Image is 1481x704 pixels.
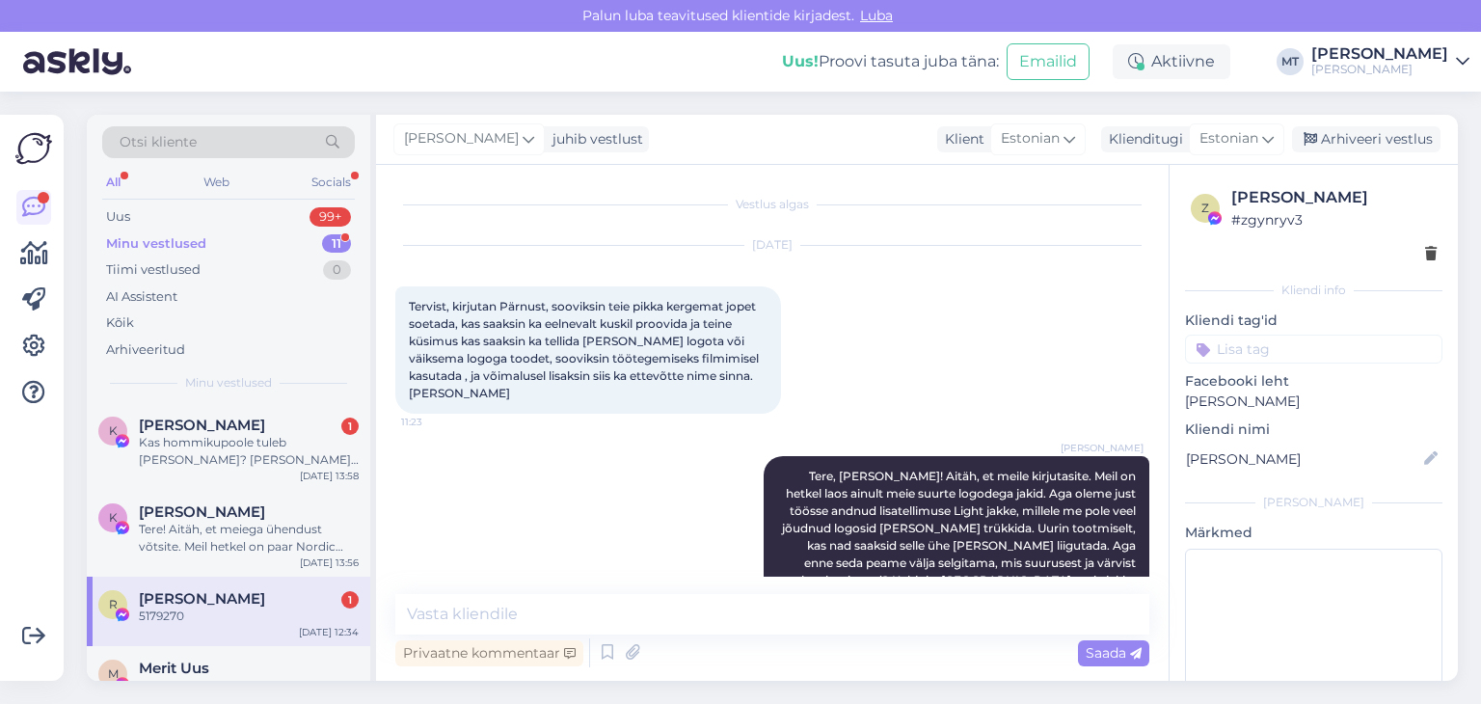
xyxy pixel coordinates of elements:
img: Askly Logo [15,130,52,167]
div: [DATE] [395,236,1149,254]
div: [PERSON_NAME] [1185,494,1442,511]
div: [DATE] 13:56 [300,555,359,570]
div: Klienditugi [1101,129,1183,149]
span: Estonian [1001,128,1060,149]
div: Kas hommikupoole tuleb [PERSON_NAME]? [PERSON_NAME] homme al 13.00 plaan tehtud. [139,434,359,469]
div: 11 [322,234,351,254]
div: Web [200,170,233,195]
b: Uus! [782,52,819,70]
div: 99+ [310,207,351,227]
div: 1 [341,591,359,609]
span: Merit Uus [139,660,209,677]
div: Arhiveeritud [106,340,185,360]
span: Saada [1086,644,1142,662]
div: Minu vestlused [106,234,206,254]
p: Märkmed [1185,523,1442,543]
span: [PERSON_NAME] [404,128,519,149]
span: Otsi kliente [120,132,197,152]
div: [PERSON_NAME] [1311,62,1448,77]
div: Klient [937,129,984,149]
span: Tervist, kirjutan Pärnust, sooviksin teie pikka kergemat jopet soetada, kas saaksin ka eelnevalt ... [409,299,762,400]
div: Vestlus algas [395,196,1149,213]
div: Socials [308,170,355,195]
span: K [109,510,118,525]
span: 11:23 [401,415,473,429]
div: 5179270 [139,608,359,625]
div: Proovi tasuta juba täna: [782,50,999,73]
span: z [1201,201,1209,215]
div: juhib vestlust [545,129,643,149]
button: Emailid [1007,43,1090,80]
input: Lisa nimi [1186,448,1420,470]
div: All [102,170,124,195]
p: Kliendi tag'id [1185,311,1442,331]
p: Kliendi nimi [1185,420,1442,440]
span: K [109,423,118,438]
div: [PERSON_NAME] [1231,186,1437,209]
div: # zgynryv3 [1231,209,1437,230]
div: Privaatne kommentaar [395,640,583,666]
input: Lisa tag [1185,335,1442,364]
span: R [109,597,118,611]
div: [PERSON_NAME] [1311,46,1448,62]
span: M [108,666,119,681]
div: Arhiveeri vestlus [1292,126,1441,152]
span: Estonian [1199,128,1258,149]
div: 0 [323,260,351,280]
div: Tere! Aitäh, et meiega ühendust võtsite. Meil hetkel on paar Nordic jakki saadaval [GEOGRAPHIC_DA... [139,521,359,555]
span: Ringo Voosalu [139,590,265,608]
p: [PERSON_NAME] [1185,392,1442,412]
span: Kristel Goldšmidt [139,503,265,521]
div: [DATE] 12:34 [299,625,359,639]
div: MT [1277,48,1304,75]
div: Aktiivne [1113,44,1230,79]
span: Minu vestlused [185,374,272,392]
div: AI Assistent [106,287,177,307]
div: [DATE] 13:58 [300,469,359,483]
span: Luba [854,7,899,24]
a: [PERSON_NAME][PERSON_NAME] [1311,46,1469,77]
p: Facebooki leht [1185,371,1442,392]
div: Kõik [106,313,134,333]
div: Uus [106,207,130,227]
div: Tiimi vestlused [106,260,201,280]
div: 1 [341,418,359,435]
span: Katrin Katrin [139,417,265,434]
span: [PERSON_NAME] [1061,441,1144,455]
div: Kliendi info [1185,282,1442,299]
